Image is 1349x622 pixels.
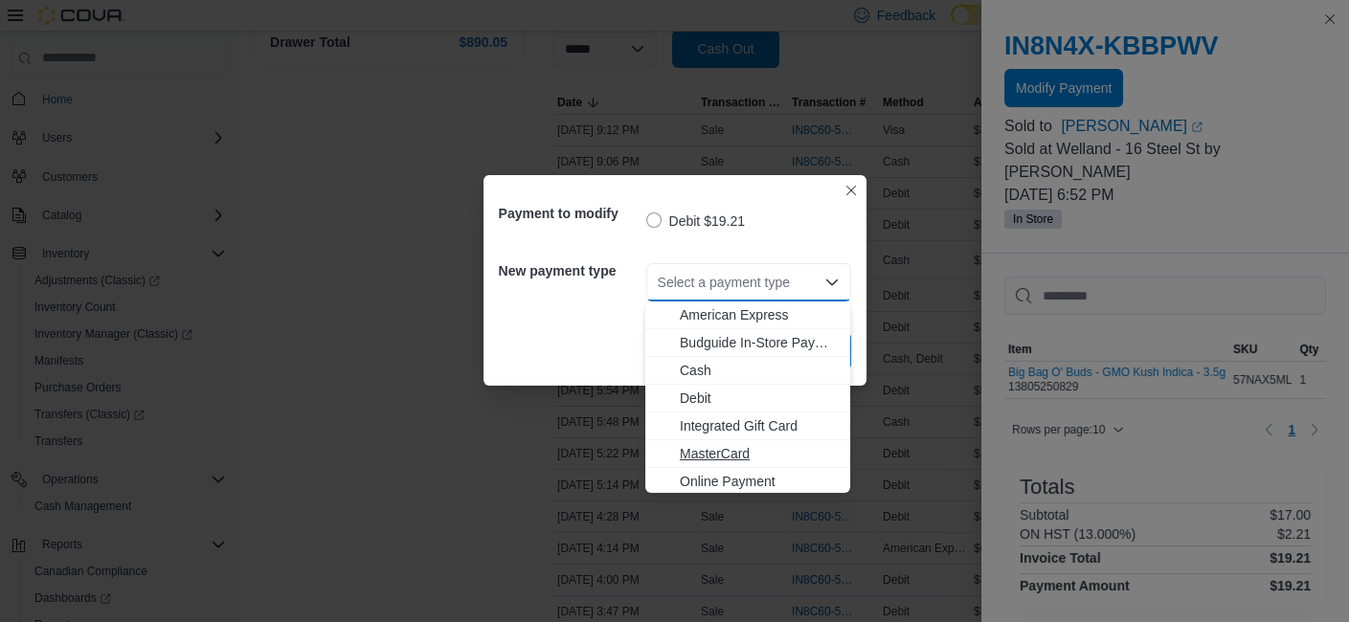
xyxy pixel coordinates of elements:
[499,252,642,290] h5: New payment type
[680,305,839,324] span: American Express
[680,444,839,463] span: MasterCard
[645,301,850,523] div: Choose from the following options
[499,194,642,233] h5: Payment to modify
[680,333,839,352] span: Budguide In-Store Payment
[680,472,839,491] span: Online Payment
[645,468,850,496] button: Online Payment
[645,301,850,329] button: American Express
[645,329,850,357] button: Budguide In-Store Payment
[645,385,850,412] button: Debit
[680,416,839,435] span: Integrated Gift Card
[645,440,850,468] button: MasterCard
[646,210,745,233] label: Debit $19.21
[645,412,850,440] button: Integrated Gift Card
[840,179,863,202] button: Closes this modal window
[645,357,850,385] button: Cash
[680,389,839,408] span: Debit
[680,361,839,380] span: Cash
[658,271,660,294] input: Accessible screen reader label
[824,275,840,290] button: Close list of options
